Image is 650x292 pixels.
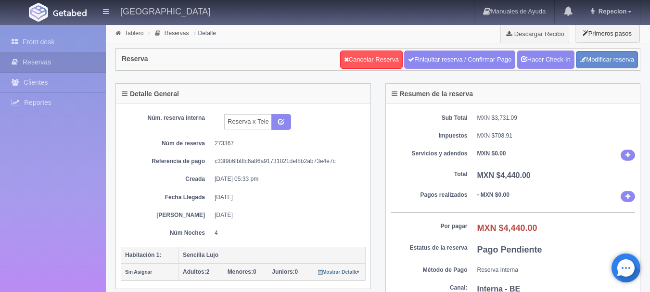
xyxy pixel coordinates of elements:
dd: MXN $3,731.09 [477,114,636,122]
small: Sin Asignar [125,269,152,275]
a: Hacer Check-In [517,51,574,69]
h4: [GEOGRAPHIC_DATA] [120,5,210,17]
dt: Por pagar [391,222,468,230]
b: - MXN $0.00 [477,191,510,198]
span: 2 [183,268,209,275]
span: 0 [272,268,298,275]
dd: [DATE] 05:33 pm [215,175,358,183]
b: Habitación 1: [125,252,161,258]
span: Repecion [596,8,627,15]
dt: Creada [128,175,205,183]
a: Reservas [165,30,189,37]
dt: Total [391,170,468,178]
strong: Menores: [228,268,253,275]
li: Detalle [191,28,218,38]
img: Getabed [29,3,48,22]
a: Tablero [125,30,143,37]
b: MXN $4,440.00 [477,171,531,179]
dt: Fecha Llegada [128,193,205,202]
h4: Reserva [122,55,148,63]
strong: Adultos: [183,268,206,275]
h4: Detalle General [122,90,179,98]
a: Descargar Recibo [501,24,570,43]
dt: Núm de reserva [128,140,205,148]
b: Pago Pendiente [477,245,542,254]
dd: 4 [215,229,358,237]
dt: Núm. reserva interna [128,114,205,122]
dt: Método de Pago [391,266,468,274]
dt: Núm Noches [128,229,205,237]
dt: Impuestos [391,132,468,140]
span: 0 [228,268,256,275]
dt: Sub Total [391,114,468,122]
a: Cancelar Reserva [340,51,403,69]
dt: Servicios y adendos [391,150,468,158]
dt: Canal: [391,284,468,292]
dt: [PERSON_NAME] [128,211,205,219]
dd: Reserva Interna [477,266,636,274]
h4: Resumen de la reserva [392,90,473,98]
b: MXN $0.00 [477,150,506,157]
strong: Juniors: [272,268,294,275]
a: Mostrar Detalle [318,268,360,275]
button: Primeros pasos [575,24,639,43]
dt: Pagos realizados [391,191,468,199]
a: Modificar reserva [576,51,638,69]
dd: [DATE] [215,193,358,202]
dd: [DATE] [215,211,358,219]
dd: c33f9b6fb8fc6a86a91731021def8b2ab73e4e7c [215,157,358,165]
dt: Estatus de la reserva [391,244,468,252]
b: MXN $4,440.00 [477,223,537,233]
img: Getabed [53,9,87,16]
a: Finiquitar reserva / Confirmar Pago [404,51,515,69]
dd: MXN $708.91 [477,132,636,140]
th: Sencilla Lujo [179,247,366,264]
small: Mostrar Detalle [318,269,360,275]
dt: Referencia de pago [128,157,205,165]
dd: 273367 [215,140,358,148]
